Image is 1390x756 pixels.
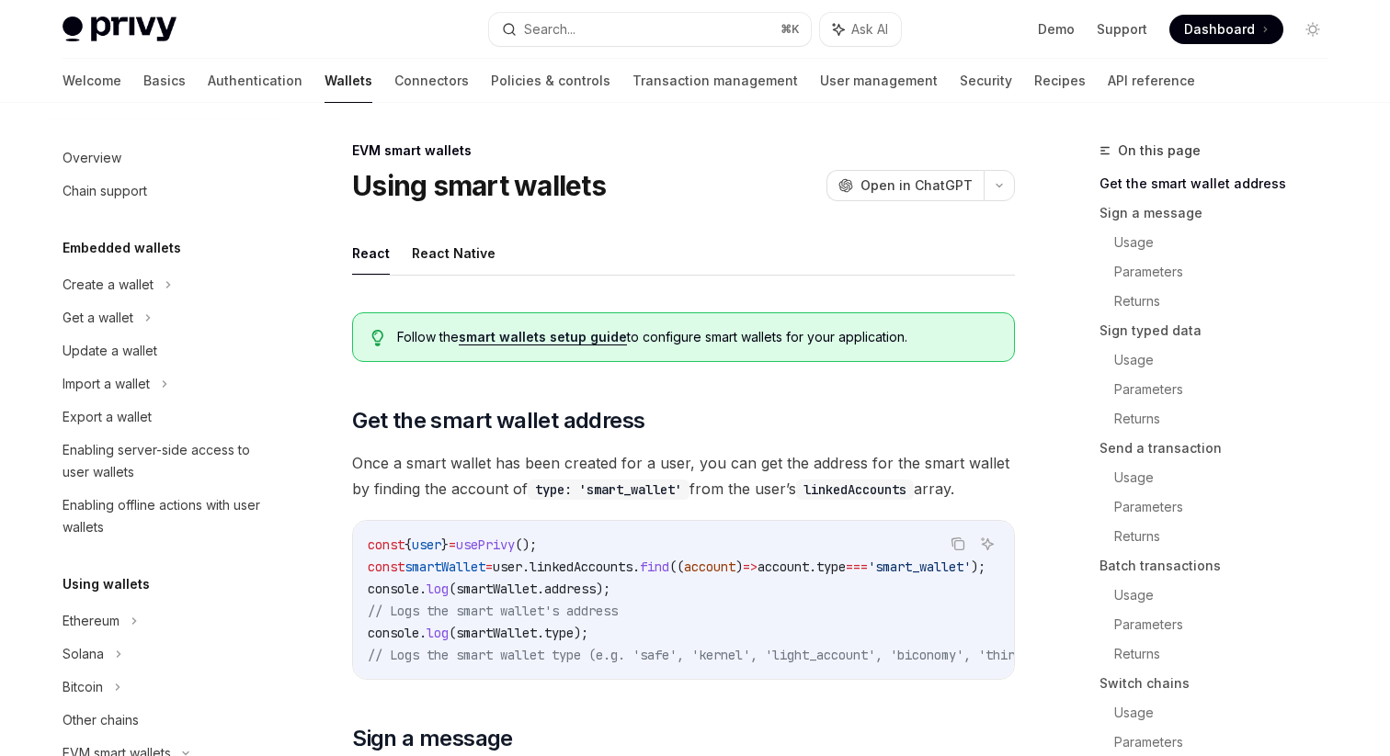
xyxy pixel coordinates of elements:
span: log [427,625,449,641]
a: Export a wallet [48,401,283,434]
a: Usage [1114,463,1342,492]
a: Batch transactions [1099,551,1342,581]
div: Update a wallet [63,340,157,362]
span: // Logs the smart wallet type (e.g. 'safe', 'kernel', 'light_account', 'biconomy', 'thirdweb', 'c... [368,647,1243,663]
span: } [441,536,449,553]
span: type [544,625,574,641]
h1: Using smart wallets [352,169,606,202]
a: Other chains [48,704,283,737]
span: user [493,559,522,575]
span: smartWallet [456,581,537,597]
button: Toggle dark mode [1298,15,1327,44]
div: Other chains [63,709,139,731]
div: Ethereum [63,610,120,632]
a: Usage [1114,698,1342,728]
div: Overview [63,147,121,169]
a: Welcome [63,59,121,103]
span: const [368,536,404,553]
a: Usage [1114,228,1342,257]
a: Dashboard [1169,15,1283,44]
a: Basics [143,59,186,103]
span: Ask AI [851,20,888,39]
span: usePrivy [456,536,515,553]
div: Solana [63,643,104,665]
span: 'smart_wallet' [868,559,971,575]
button: Ask AI [820,13,901,46]
span: smartWallet [404,559,485,575]
img: light logo [63,17,177,42]
span: === [846,559,868,575]
span: Dashboard [1184,20,1255,39]
a: Parameters [1114,375,1342,404]
span: . [537,581,544,597]
span: console [368,581,419,597]
a: Authentication [208,59,302,103]
span: . [522,559,530,575]
span: . [419,581,427,597]
a: Returns [1114,404,1342,434]
span: ⌘ K [780,22,800,37]
a: User management [820,59,938,103]
span: smartWallet [456,625,537,641]
a: Wallets [325,59,372,103]
div: Enabling offline actions with user wallets [63,494,272,538]
a: Usage [1114,581,1342,610]
span: (( [669,559,684,575]
span: find [640,559,669,575]
a: Parameters [1114,492,1342,522]
a: smart wallets setup guide [459,329,627,345]
span: (); [515,536,537,553]
span: => [743,559,758,575]
a: Transaction management [632,59,798,103]
button: React [352,231,390,275]
a: Returns [1114,639,1342,669]
span: const [368,559,404,575]
span: type [816,559,846,575]
div: Import a wallet [63,373,150,395]
span: = [485,559,493,575]
span: // Logs the smart wallet's address [368,603,618,619]
span: Follow the to configure smart wallets for your application. [397,328,996,346]
a: Update a wallet [48,334,283,367]
span: account [684,559,735,575]
span: . [537,625,544,641]
span: = [449,536,456,553]
a: Parameters [1114,610,1342,639]
span: address [544,581,596,597]
button: Ask AI [975,532,999,556]
a: Enabling server-side access to user wallets [48,434,283,489]
button: Search...⌘K [489,13,811,46]
button: Copy the contents from the code block [946,532,970,556]
a: Policies & controls [491,59,610,103]
span: On this page [1118,140,1201,162]
a: Security [960,59,1012,103]
a: Returns [1114,287,1342,316]
div: Bitcoin [63,676,103,698]
button: React Native [412,231,496,275]
span: linkedAccounts [530,559,632,575]
a: Demo [1038,20,1075,39]
a: Get the smart wallet address [1099,169,1342,198]
span: account [758,559,809,575]
span: Get the smart wallet address [352,406,644,435]
a: Returns [1114,522,1342,551]
div: Export a wallet [63,406,152,428]
div: Chain support [63,180,147,202]
a: Enabling offline actions with user wallets [48,489,283,544]
span: ( [449,581,456,597]
div: EVM smart wallets [352,141,1015,160]
h5: Using wallets [63,573,150,595]
code: type: 'smart_wallet' [528,480,689,500]
span: . [419,625,427,641]
div: Create a wallet [63,274,154,296]
span: ); [971,559,986,575]
span: user [412,536,441,553]
a: Support [1097,20,1147,39]
span: ( [449,625,456,641]
a: Sign a message [1099,198,1342,228]
a: API reference [1108,59,1195,103]
code: linkedAccounts [796,480,914,500]
span: ); [596,581,610,597]
span: ); [574,625,588,641]
span: . [809,559,816,575]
